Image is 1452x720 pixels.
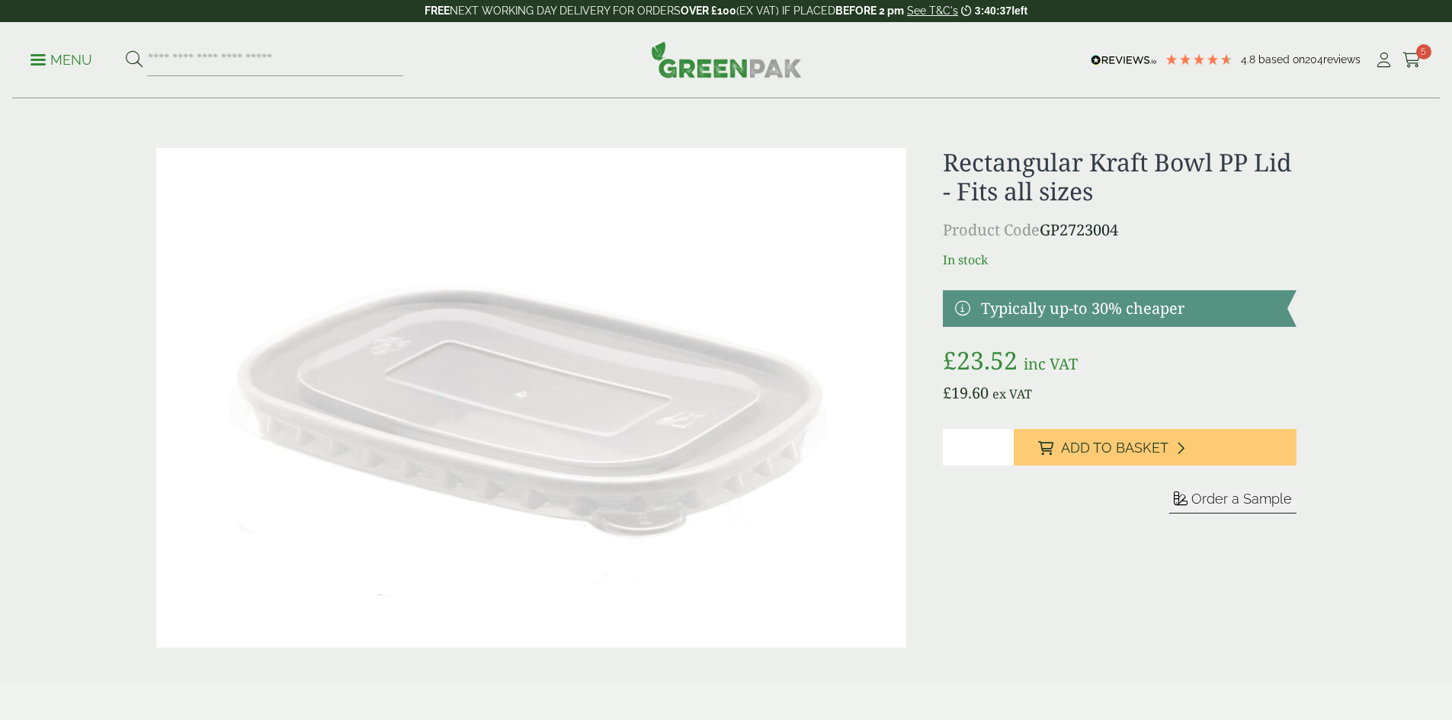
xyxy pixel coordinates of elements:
p: In stock [943,251,1296,269]
span: inc VAT [1024,354,1078,374]
span: Product Code [943,219,1040,240]
span: £ [943,382,951,403]
span: Add to Basket [1061,440,1168,456]
i: My Account [1374,53,1393,68]
img: GreenPak Supplies [651,41,802,78]
span: 204 [1305,53,1323,66]
span: £ [943,344,957,376]
h1: Rectangular Kraft Bowl PP Lid - Fits all sizes [943,148,1296,206]
span: 4.8 [1241,53,1258,66]
bdi: 19.60 [943,382,989,403]
p: GP2723004 [943,219,1296,242]
strong: OVER £100 [681,5,736,17]
span: reviews [1323,53,1361,66]
button: Order a Sample [1169,490,1297,514]
img: Rectangular Kraft Bowl Lid [156,148,907,648]
button: Add to Basket [1014,429,1297,466]
span: 5 [1416,44,1431,59]
strong: BEFORE 2 pm [835,5,904,17]
img: REVIEWS.io [1091,55,1157,66]
bdi: 23.52 [943,344,1018,376]
span: Order a Sample [1191,491,1292,507]
span: ex VAT [992,386,1032,402]
a: Menu [30,51,92,66]
strong: FREE [425,5,450,17]
i: Cart [1402,53,1422,68]
div: 4.79 Stars [1165,53,1233,66]
p: Menu [30,51,92,69]
span: 3:40:37 [975,5,1011,17]
span: left [1011,5,1027,17]
a: 5 [1402,49,1422,72]
span: Based on [1258,53,1305,66]
a: See T&C's [907,5,958,17]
